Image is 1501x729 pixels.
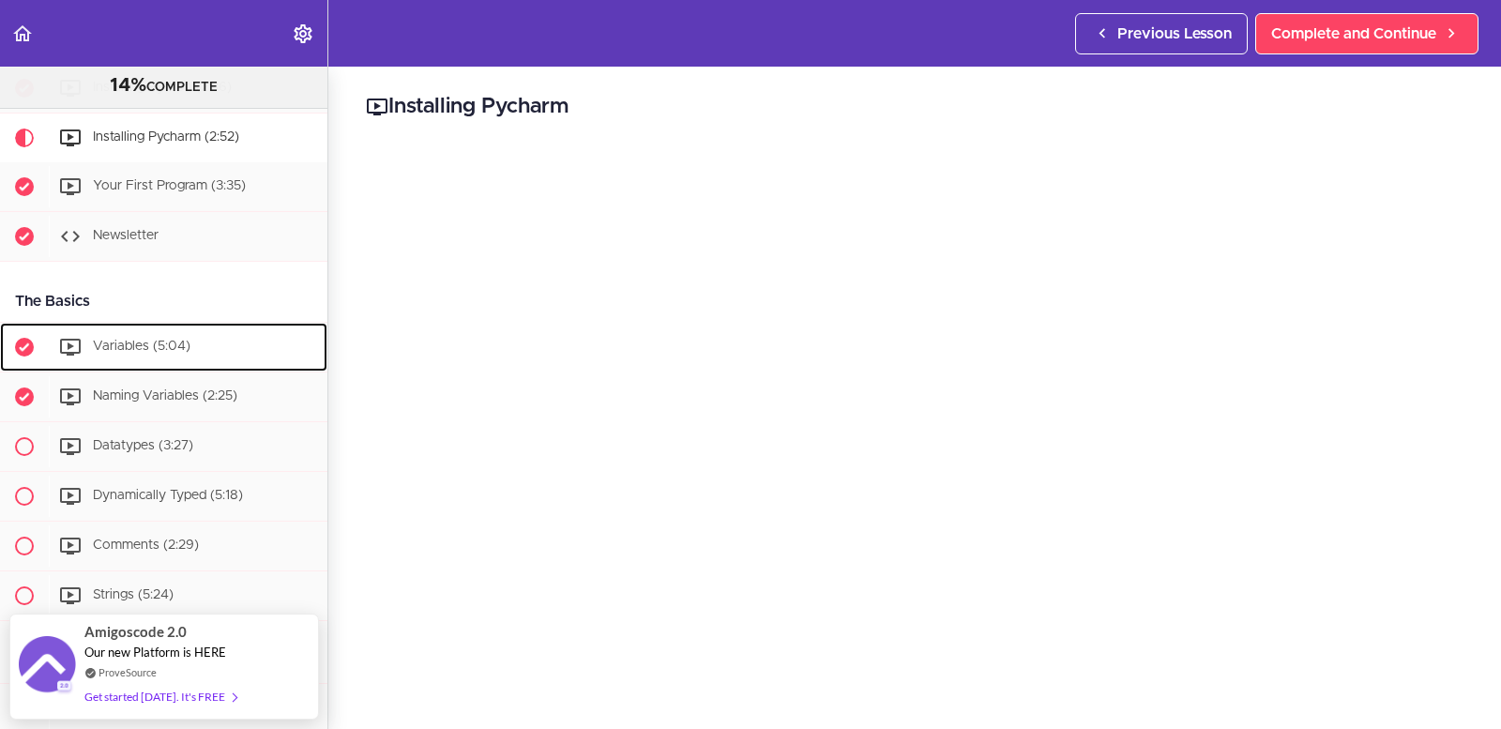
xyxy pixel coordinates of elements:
[93,489,243,502] span: Dynamically Typed (5:18)
[1271,23,1436,45] span: Complete and Continue
[110,76,146,95] span: 14%
[93,439,193,452] span: Datatypes (3:27)
[99,664,157,680] a: ProveSource
[84,686,236,707] div: Get started [DATE]. It's FREE
[1255,13,1478,54] a: Complete and Continue
[93,340,190,353] span: Variables (5:04)
[93,130,239,144] span: Installing Pycharm (2:52)
[93,229,159,242] span: Newsletter
[1117,23,1232,45] span: Previous Lesson
[84,645,226,660] span: Our new Platform is HERE
[11,23,34,45] svg: Back to course curriculum
[93,588,174,601] span: Strings (5:24)
[23,74,304,99] div: COMPLETE
[19,636,75,697] img: provesource social proof notification image
[93,389,237,402] span: Naming Variables (2:25)
[93,179,246,192] span: Your First Program (3:35)
[84,621,187,643] span: Amigoscode 2.0
[366,91,1463,123] h2: Installing Pycharm
[93,539,199,552] span: Comments (2:29)
[292,23,314,45] svg: Settings Menu
[1075,13,1248,54] a: Previous Lesson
